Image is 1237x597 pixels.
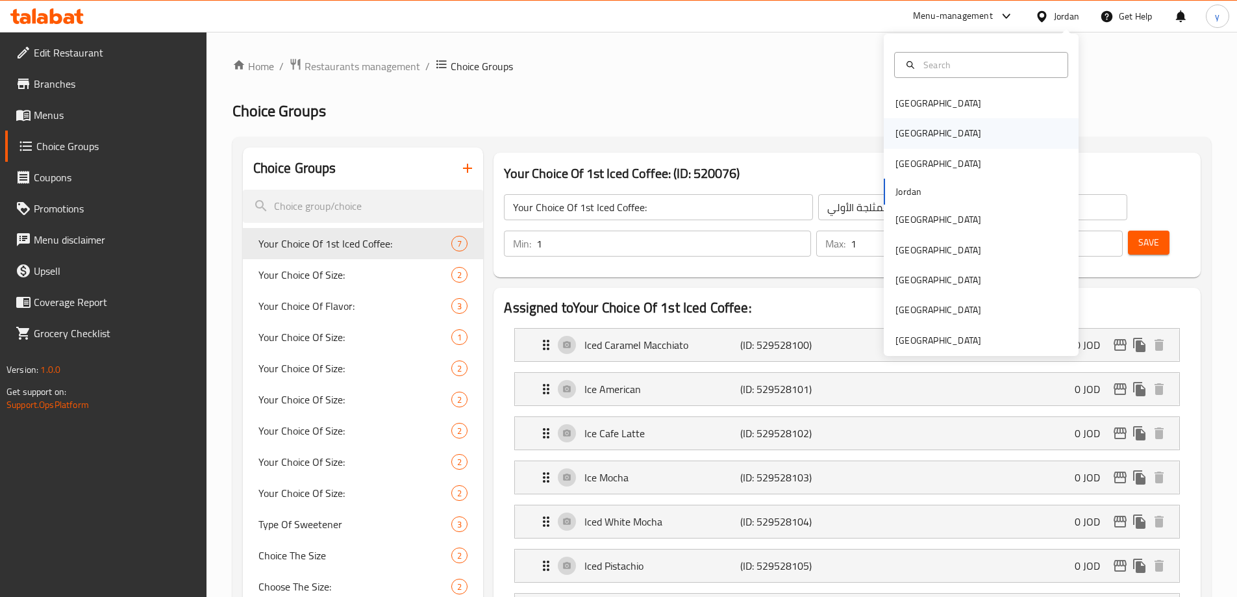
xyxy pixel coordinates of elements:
div: Choices [451,423,468,438]
h2: Assigned to Your Choice Of 1st Iced Coffee: [504,298,1190,318]
a: Grocery Checklist [5,318,206,349]
span: Promotions [34,201,196,216]
button: duplicate [1130,556,1149,576]
div: [GEOGRAPHIC_DATA] [895,212,981,227]
div: Your Choice Of Size:2 [243,446,484,477]
span: Your Choice Of Size: [258,454,452,470]
input: search [243,190,484,223]
span: Get support on: [6,383,66,400]
button: duplicate [1130,379,1149,399]
span: Save [1138,235,1159,251]
span: 3 [452,518,467,531]
div: Your Choice Of Size:2 [243,353,484,384]
a: Coverage Report [5,286,206,318]
p: 0 JOD [1075,337,1110,353]
a: Home [232,58,274,74]
div: [GEOGRAPHIC_DATA] [895,243,981,257]
span: Type Of Sweetener [258,516,452,532]
div: Your Choice Of Size:1 [243,322,484,353]
div: Choices [451,329,468,345]
span: Menus [34,107,196,123]
span: Your Choice Of Size: [258,423,452,438]
li: Expand [504,367,1190,411]
button: delete [1149,379,1169,399]
span: Your Choice Of Size: [258,361,452,376]
div: Choices [451,579,468,594]
a: Menus [5,99,206,131]
div: Choices [451,516,468,532]
a: Support.OpsPlatform [6,396,89,413]
div: Your Choice Of Size:2 [243,415,484,446]
button: edit [1110,335,1130,355]
div: Expand [515,550,1179,582]
span: Your Choice Of Size: [258,267,452,283]
p: (ID: 529528104) [740,514,844,529]
div: [GEOGRAPHIC_DATA] [895,126,981,140]
div: Your Choice Of Size:2 [243,477,484,509]
div: Your Choice Of 1st Iced Coffee:7 [243,228,484,259]
div: [GEOGRAPHIC_DATA] [895,333,981,348]
div: Choices [451,485,468,501]
span: 2 [452,487,467,500]
span: Grocery Checklist [34,325,196,341]
div: Expand [515,373,1179,405]
span: Coverage Report [34,294,196,310]
div: [GEOGRAPHIC_DATA] [895,273,981,287]
p: Iced Pistachio [584,558,740,574]
div: Choices [451,361,468,376]
button: delete [1149,335,1169,355]
button: delete [1149,424,1169,443]
nav: breadcrumb [232,58,1211,75]
p: 0 JOD [1075,470,1110,485]
li: Expand [504,500,1190,544]
div: Choices [451,392,468,407]
p: (ID: 529528103) [740,470,844,485]
button: delete [1149,512,1169,531]
span: Branches [34,76,196,92]
span: y [1215,9,1219,23]
a: Coupons [5,162,206,193]
span: 2 [452,394,467,406]
span: Choice The Size [258,548,452,563]
button: edit [1110,556,1130,576]
span: 1 [452,331,467,344]
p: 0 JOD [1075,381,1110,397]
h3: Your Choice Of 1st Iced Coffee: (ID: 520076) [504,163,1190,184]
button: delete [1149,468,1169,487]
p: (ID: 529528105) [740,558,844,574]
p: Ice Mocha [584,470,740,485]
div: Your Choice Of Size:2 [243,259,484,290]
span: 2 [452,550,467,562]
div: Expand [515,461,1179,494]
li: / [279,58,284,74]
div: Expand [515,505,1179,538]
div: [GEOGRAPHIC_DATA] [895,157,981,171]
span: 2 [452,269,467,281]
button: duplicate [1130,424,1149,443]
p: 0 JOD [1075,426,1110,441]
a: Upsell [5,255,206,286]
button: duplicate [1130,335,1149,355]
div: Choices [451,267,468,283]
p: 0 JOD [1075,558,1110,574]
span: Your Choice Of Flavor: [258,298,452,314]
div: [GEOGRAPHIC_DATA] [895,96,981,110]
div: Expand [515,329,1179,361]
a: Menu disclaimer [5,224,206,255]
button: edit [1110,379,1130,399]
div: Jordan [1054,9,1079,23]
div: Expand [515,417,1179,450]
a: Branches [5,68,206,99]
div: Choices [451,298,468,314]
input: Search [918,58,1060,72]
a: Promotions [5,193,206,224]
button: delete [1149,556,1169,576]
span: Menu disclaimer [34,232,196,248]
span: 2 [452,362,467,375]
span: Version: [6,361,38,378]
div: Menu-management [913,8,993,24]
button: Save [1128,231,1169,255]
p: Max: [825,236,845,251]
p: Min: [513,236,531,251]
a: Edit Restaurant [5,37,206,68]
